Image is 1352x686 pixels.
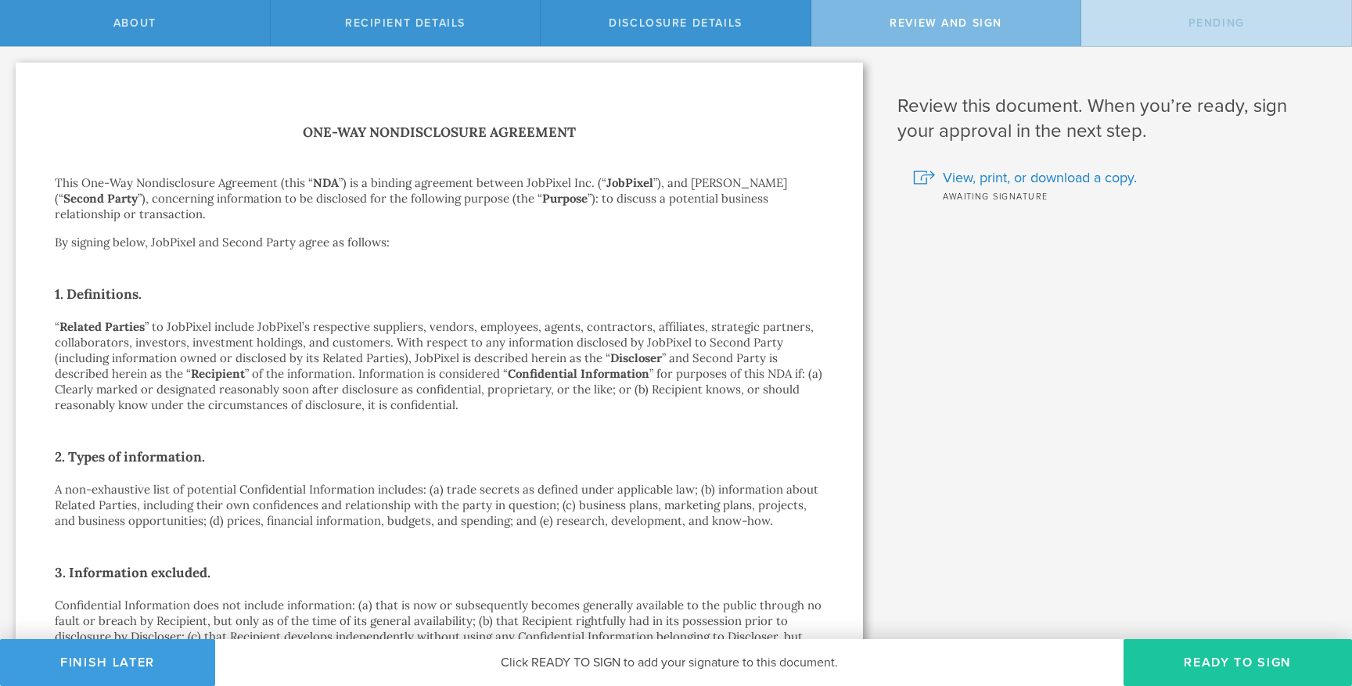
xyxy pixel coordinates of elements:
[1124,639,1352,686] button: Ready to Sign
[55,121,824,144] h1: One-Way Nondisclosure Agreement
[55,444,824,469] h2: 2. Types of information.
[943,167,1137,188] span: View, print, or download a copy.
[890,16,1002,30] span: Review and sign
[609,16,743,30] span: Disclosure details
[55,235,824,250] p: By signing below, JobPixel and Second Party agree as follows:
[1274,564,1352,639] iframe: Chat Widget
[542,191,588,206] strong: Purpose
[897,94,1329,144] h1: Review this document. When you’re ready, sign your approval in the next step.
[606,175,653,190] strong: JobPixel
[191,366,245,381] strong: Recipient
[508,366,649,381] strong: Confidential Information
[113,16,156,30] span: About
[913,188,1329,203] div: Awaiting signature
[313,175,339,190] strong: NDA
[345,16,466,30] span: Recipient details
[63,191,138,206] strong: Second Party
[55,175,824,222] p: This One-Way Nondisclosure Agreement (this “ ”) is a binding agreement between JobPixel Inc. (“ ”...
[55,282,824,307] h2: 1. Definitions.
[501,655,838,670] span: Click READY TO SIGN to add your signature to this document.
[55,482,824,529] p: A non-exhaustive list of potential Confidential Information includes: (a) trade secrets as define...
[55,319,824,413] p: “ ” to JobPixel include JobPixel’s respective suppliers, vendors, employees, agents, contractors,...
[1188,16,1245,30] span: Pending
[55,598,824,676] p: Confidential Information does not include information: (a) that is now or subsequently becomes ge...
[59,319,145,334] strong: Related Parties
[610,350,662,365] strong: Discloser
[55,560,824,585] h2: 3. Information excluded.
